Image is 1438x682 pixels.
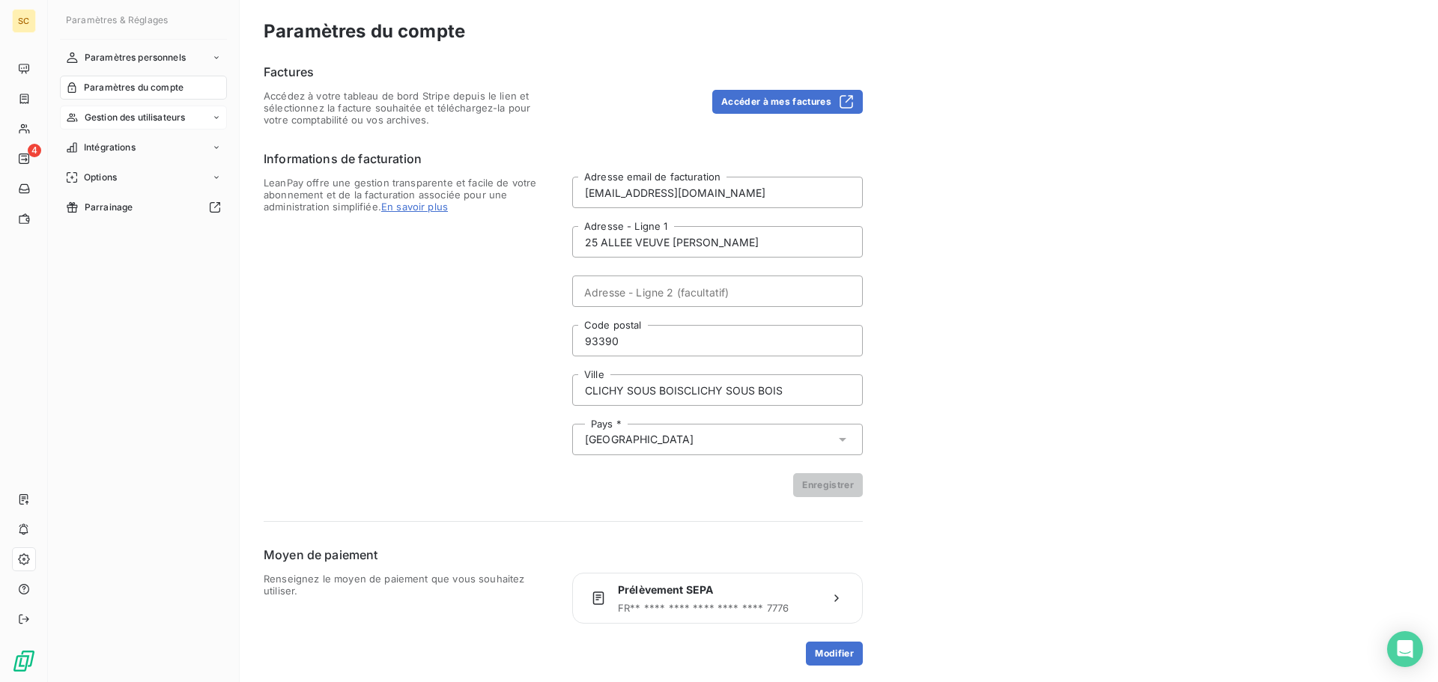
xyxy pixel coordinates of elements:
[84,171,117,184] span: Options
[60,195,227,219] a: Parrainage
[264,177,554,497] span: LeanPay offre une gestion transparente et facile de votre abonnement et de la facturation associé...
[572,374,863,406] input: placeholder
[1387,631,1423,667] div: Open Intercom Messenger
[264,18,1414,45] h3: Paramètres du compte
[264,150,863,168] h6: Informations de facturation
[264,546,863,564] h6: Moyen de paiement
[806,642,863,666] button: Modifier
[264,90,554,126] span: Accédez à votre tableau de bord Stripe depuis le lien et sélectionnez la facture souhaitée et tél...
[264,63,863,81] h6: Factures
[66,14,168,25] span: Paramètres & Réglages
[712,90,863,114] button: Accéder à mes factures
[85,201,133,214] span: Parrainage
[85,51,186,64] span: Paramètres personnels
[85,111,186,124] span: Gestion des utilisateurs
[585,432,694,447] span: [GEOGRAPHIC_DATA]
[84,141,136,154] span: Intégrations
[381,201,448,213] span: En savoir plus
[793,473,863,497] button: Enregistrer
[618,582,817,597] span: Prélèvement SEPA
[28,144,41,157] span: 4
[264,573,554,666] span: Renseignez le moyen de paiement que vous souhaitez utiliser.
[60,76,227,100] a: Paramètres du compte
[572,226,863,258] input: placeholder
[572,325,863,356] input: placeholder
[12,649,36,673] img: Logo LeanPay
[572,275,863,307] input: placeholder
[12,9,36,33] div: SC
[84,81,183,94] span: Paramètres du compte
[572,177,863,208] input: placeholder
